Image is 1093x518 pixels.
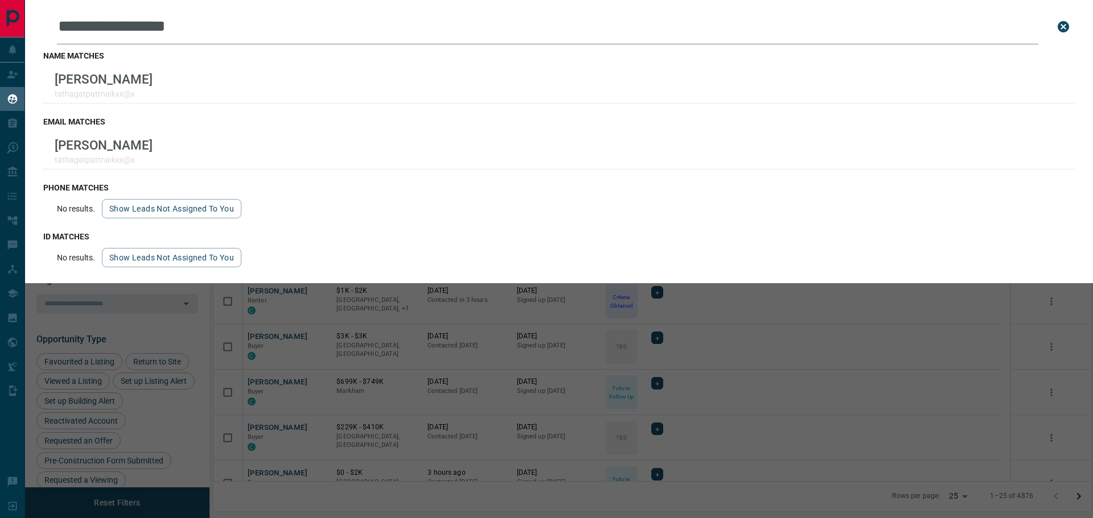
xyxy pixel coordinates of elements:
[55,155,153,164] p: tathagatpattnaikxx@x
[43,232,1075,241] h3: id matches
[43,51,1075,60] h3: name matches
[55,138,153,152] p: [PERSON_NAME]
[102,248,241,267] button: show leads not assigned to you
[57,204,95,213] p: No results.
[55,72,153,86] p: [PERSON_NAME]
[55,89,153,98] p: tathagatpattnaikxx@x
[43,183,1075,192] h3: phone matches
[57,253,95,262] p: No results.
[102,199,241,218] button: show leads not assigned to you
[1052,15,1075,38] button: close search bar
[43,117,1075,126] h3: email matches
